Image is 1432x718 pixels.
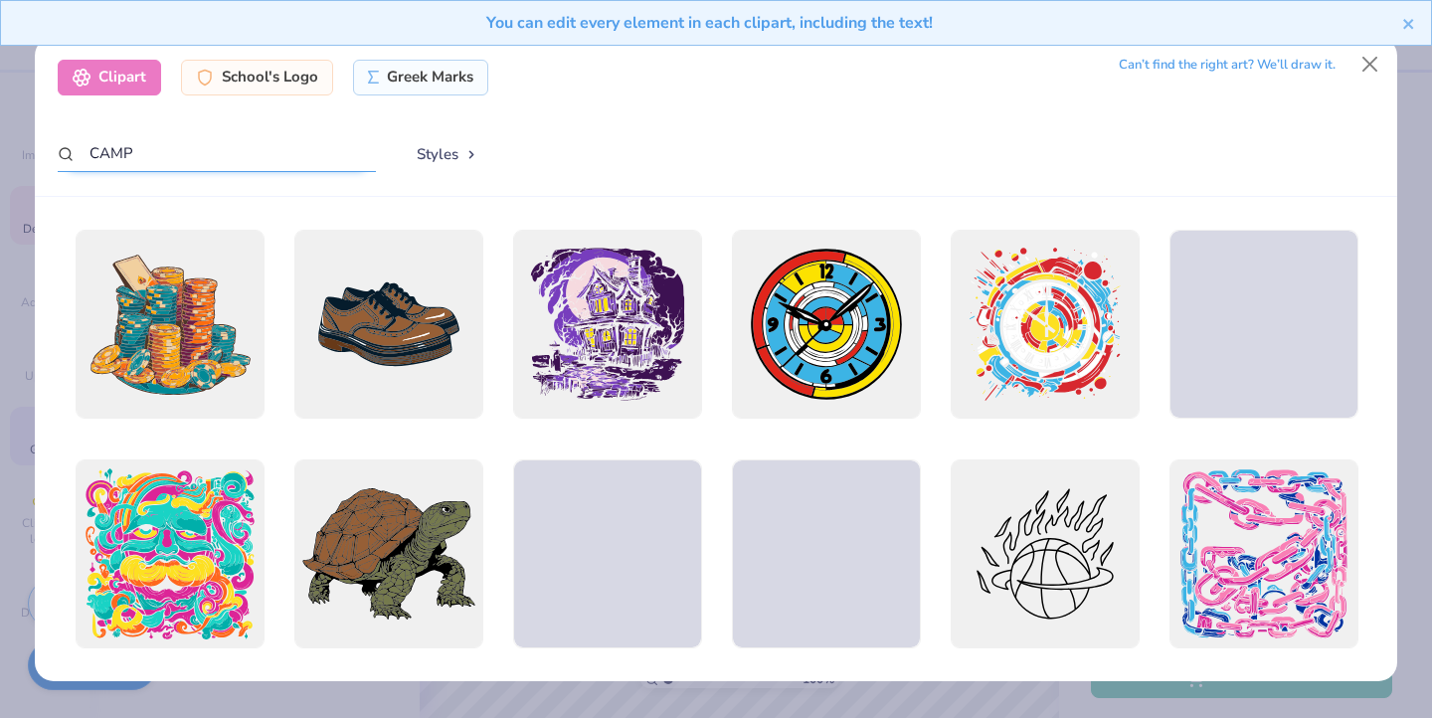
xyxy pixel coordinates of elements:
input: Search by name [58,135,376,172]
div: School's Logo [181,60,333,95]
div: Clipart [58,60,161,95]
div: You can edit every element in each clipart, including the text! [16,11,1402,35]
div: Can’t find the right art? We’ll draw it. [1119,48,1336,83]
button: close [1402,11,1416,35]
div: Greek Marks [353,60,489,95]
button: Close [1351,46,1389,84]
button: Styles [396,135,499,173]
